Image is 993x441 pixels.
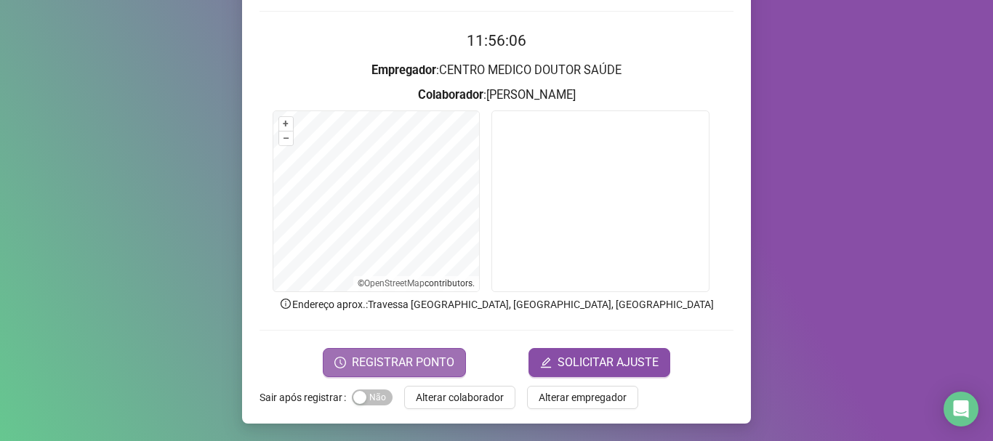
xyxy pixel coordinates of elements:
h3: : CENTRO MEDICO DOUTOR SAÚDE [260,61,733,80]
button: REGISTRAR PONTO [323,348,466,377]
strong: Colaborador [418,88,483,102]
li: © contributors. [358,278,475,288]
h3: : [PERSON_NAME] [260,86,733,105]
span: Alterar colaborador [416,389,504,405]
div: Open Intercom Messenger [944,392,978,426]
button: Alterar empregador [527,386,638,409]
button: – [279,132,293,145]
p: Endereço aprox. : Travessa [GEOGRAPHIC_DATA], [GEOGRAPHIC_DATA], [GEOGRAPHIC_DATA] [260,296,733,312]
span: clock-circle [334,357,346,368]
strong: Empregador [371,63,436,77]
button: editSOLICITAR AJUSTE [528,348,670,377]
span: SOLICITAR AJUSTE [558,354,659,371]
label: Sair após registrar [260,386,352,409]
button: Alterar colaborador [404,386,515,409]
button: + [279,117,293,131]
span: edit [540,357,552,368]
span: info-circle [279,297,292,310]
a: OpenStreetMap [364,278,425,288]
span: Alterar empregador [539,389,627,405]
time: 11:56:06 [467,32,526,49]
span: REGISTRAR PONTO [352,354,454,371]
